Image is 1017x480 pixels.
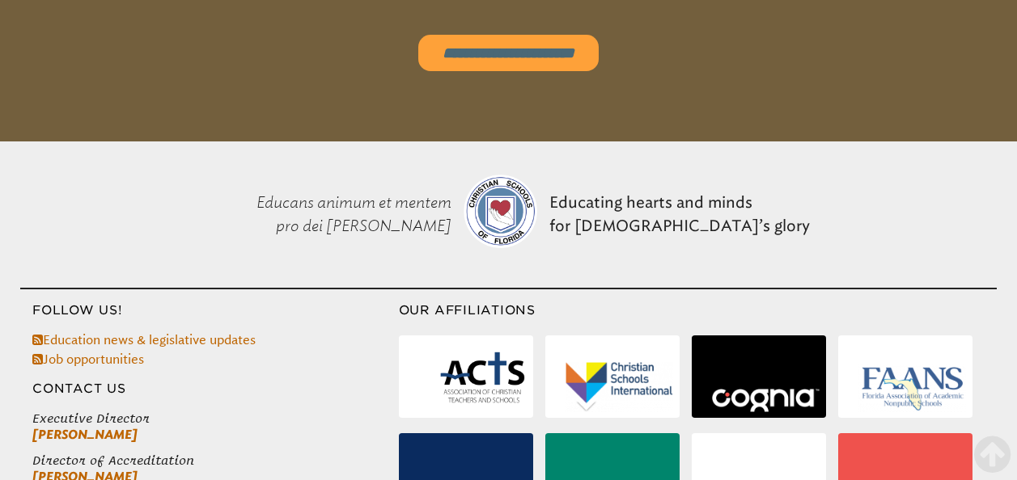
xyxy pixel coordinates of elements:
img: Florida Association of Academic Nonpublic Schools [858,364,966,412]
p: Educating hearts and minds for [DEMOGRAPHIC_DATA]’s glory [543,154,816,276]
h3: Contact Us [20,380,399,398]
a: Job opportunities [32,352,144,367]
span: Director of Accreditation [32,453,399,469]
span: Executive Director [32,411,399,427]
a: [PERSON_NAME] [32,427,138,442]
img: Association of Christian Teachers & Schools [439,346,527,412]
p: Educans animum et mentem pro dei [PERSON_NAME] [201,154,458,276]
img: csf-logo-web-colors.png [464,175,537,248]
h3: Our Affiliations [399,301,997,320]
h3: Follow Us! [20,301,399,320]
a: Education news & legislative updates [32,333,256,347]
img: Cognia [712,389,820,412]
img: Christian Schools International [566,362,673,412]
